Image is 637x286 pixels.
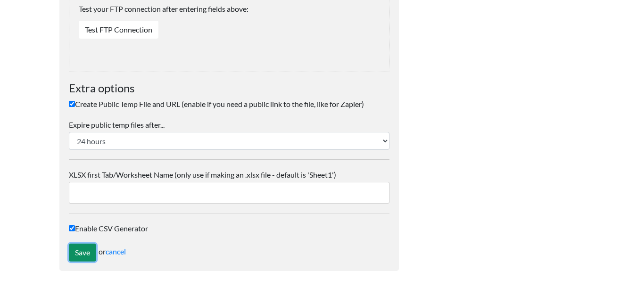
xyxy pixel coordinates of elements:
input: Save [69,244,96,261]
label: Expire public temp files after... [69,119,389,131]
h4: Extra options [69,82,389,95]
a: Test FTP Connection [79,21,158,39]
label: Create Public Temp File and URL (enable if you need a public link to the file, like for Zapier) [69,98,389,110]
a: cancel [106,247,126,256]
label: Test your FTP connection after entering fields above: [79,3,380,19]
iframe: Drift Widget Chat Controller [590,239,626,275]
label: Enable CSV Generator [69,223,389,234]
div: or [69,244,389,261]
input: Enable CSV Generator [69,225,75,231]
label: XLSX first Tab/Worksheet Name (only use if making an .xlsx file - default is 'Sheet1') [69,169,389,180]
input: Create Public Temp File and URL (enable if you need a public link to the file, like for Zapier) [69,101,75,107]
